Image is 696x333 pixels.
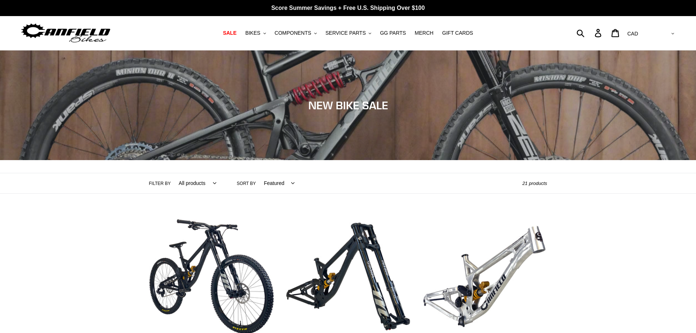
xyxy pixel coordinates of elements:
[411,28,437,38] a: MERCH
[223,30,236,36] span: SALE
[380,30,406,36] span: GG PARTS
[438,28,477,38] a: GIFT CARDS
[376,28,410,38] a: GG PARTS
[20,22,111,45] img: Canfield Bikes
[237,180,256,187] label: Sort by
[522,181,547,186] span: 21 products
[241,28,269,38] button: BIKES
[326,30,366,36] span: SERVICE PARTS
[275,30,311,36] span: COMPONENTS
[308,99,388,112] span: NEW BIKE SALE
[219,28,240,38] a: SALE
[415,30,433,36] span: MERCH
[581,25,599,41] input: Search
[271,28,320,38] button: COMPONENTS
[322,28,375,38] button: SERVICE PARTS
[245,30,260,36] span: BIKES
[442,30,473,36] span: GIFT CARDS
[149,180,171,187] label: Filter by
